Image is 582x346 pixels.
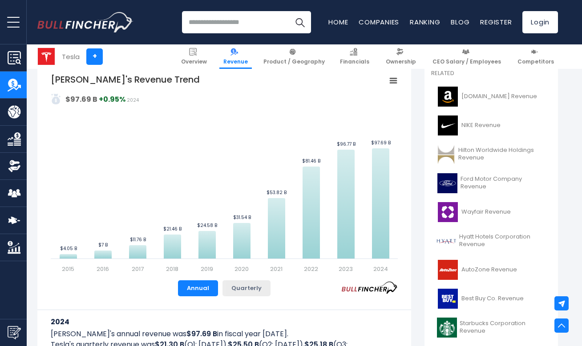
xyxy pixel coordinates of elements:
text: 2018 [166,265,178,273]
a: Starbucks Corporation Revenue [431,315,551,340]
span: Competitors [517,58,554,65]
a: Product / Geography [259,44,329,69]
img: SBUX logo [436,318,457,338]
img: NKE logo [436,115,459,135]
text: 2021 [270,265,283,273]
b: $97.69 B [186,329,217,339]
a: + [86,48,103,65]
tspan: [PERSON_NAME]'s Revenue Trend [51,73,200,86]
text: $53.82 B [267,189,287,196]
img: BBY logo [436,289,459,309]
a: Revenue [219,44,252,69]
img: TSLA logo [38,48,55,65]
span: Financials [340,58,369,65]
div: Tesla [62,52,80,62]
text: $81.46 B [302,158,320,164]
img: AZO logo [436,260,459,280]
text: 2015 [62,265,74,273]
a: [DOMAIN_NAME] Revenue [431,84,551,109]
a: Ford Motor Company Revenue [431,171,551,195]
a: Hyatt Hotels Corporation Revenue [431,229,551,253]
a: Hilton Worldwide Holdings Revenue [431,142,551,167]
img: F logo [436,173,458,193]
button: Annual [178,280,218,296]
span: Ownership [386,58,416,65]
a: Competitors [513,44,558,69]
strong: +0.95% [99,94,125,104]
text: 2024 [373,265,388,273]
text: $97.69 B [371,139,391,146]
button: Quarterly [222,280,271,296]
a: AutoZone Revenue [431,258,551,282]
text: $7 B [98,242,108,248]
span: CEO Salary / Employees [432,58,501,65]
span: 2024 [127,97,139,103]
strong: $97.69 B [65,94,97,104]
p: Related [431,70,551,77]
text: $96.77 B [337,141,356,147]
a: Home [328,17,348,27]
a: Go to homepage [37,12,133,32]
text: 2023 [339,265,353,273]
svg: Tesla's Revenue Trend [51,73,398,273]
a: Best Buy Co. Revenue [431,286,551,311]
h3: 2024 [51,316,398,327]
a: NIKE Revenue [431,113,551,138]
p: [PERSON_NAME]'s annual revenue was in fiscal year [DATE]. [51,329,398,339]
a: Ownership [382,44,420,69]
a: Ranking [410,17,440,27]
button: Search [289,11,311,33]
img: HLT logo [436,144,456,164]
text: 2020 [234,265,249,273]
a: Wayfair Revenue [431,200,551,224]
img: Bullfincher logo [37,12,133,32]
img: W logo [436,202,459,222]
a: Overview [177,44,211,69]
img: H logo [436,231,457,251]
img: Ownership [8,159,21,173]
text: $4.05 B [60,245,77,252]
text: $24.58 B [197,222,217,229]
text: 2017 [132,265,144,273]
text: 2022 [304,265,318,273]
a: Blog [451,17,469,27]
a: CEO Salary / Employees [428,44,505,69]
text: 2016 [97,265,109,273]
img: AMZN logo [436,87,459,107]
text: 2019 [201,265,213,273]
a: Login [522,11,558,33]
text: $31.54 B [233,214,251,221]
a: Companies [359,17,399,27]
span: Overview [181,58,207,65]
a: Financials [336,44,373,69]
a: Register [480,17,512,27]
span: Product / Geography [263,58,325,65]
text: $11.76 B [130,236,146,243]
img: addasd [51,94,61,104]
span: Revenue [223,58,248,65]
text: $21.46 B [163,226,182,232]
